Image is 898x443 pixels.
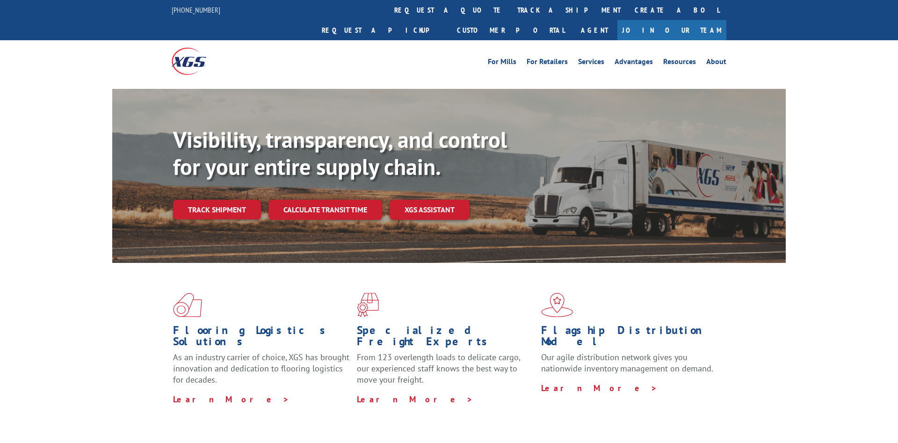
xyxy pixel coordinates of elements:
a: Advantages [615,58,653,68]
a: Learn More > [541,383,658,393]
a: Track shipment [173,200,261,219]
img: xgs-icon-focused-on-flooring-red [357,293,379,317]
a: Calculate transit time [268,200,382,220]
a: Learn More > [173,394,290,405]
span: Our agile distribution network gives you nationwide inventory management on demand. [541,352,713,374]
h1: Flooring Logistics Solutions [173,325,350,352]
a: Services [578,58,604,68]
a: Resources [663,58,696,68]
a: Join Our Team [617,20,726,40]
p: From 123 overlength loads to delicate cargo, our experienced staff knows the best way to move you... [357,352,534,393]
a: [PHONE_NUMBER] [172,5,220,15]
a: Learn More > [357,394,473,405]
a: Customer Portal [450,20,572,40]
span: As an industry carrier of choice, XGS has brought innovation and dedication to flooring logistics... [173,352,349,385]
a: About [706,58,726,68]
a: Request a pickup [315,20,450,40]
h1: Flagship Distribution Model [541,325,718,352]
a: XGS ASSISTANT [390,200,470,220]
img: xgs-icon-total-supply-chain-intelligence-red [173,293,202,317]
img: xgs-icon-flagship-distribution-model-red [541,293,573,317]
b: Visibility, transparency, and control for your entire supply chain. [173,125,507,181]
a: Agent [572,20,617,40]
h1: Specialized Freight Experts [357,325,534,352]
a: For Retailers [527,58,568,68]
a: For Mills [488,58,516,68]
